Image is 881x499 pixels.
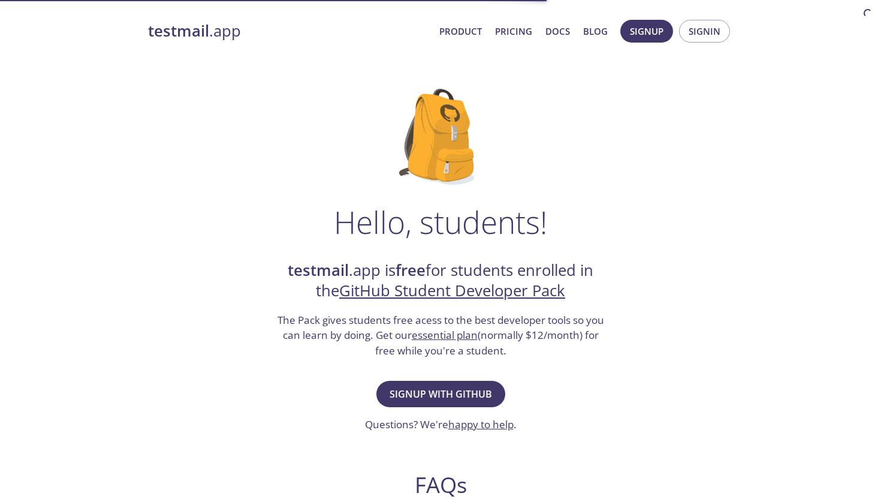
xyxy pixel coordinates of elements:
button: Signup [620,20,673,43]
h2: .app is for students enrolled in the [276,260,605,302]
strong: free [396,260,426,281]
span: Signup with GitHub [390,386,492,402]
button: Signin [679,20,730,43]
a: GitHub Student Developer Pack [339,280,565,301]
span: Signin [689,23,720,39]
img: github-student-backpack.png [399,89,482,185]
h1: Hello, students! [334,204,547,240]
a: Blog [583,23,608,39]
strong: testmail [148,20,209,41]
button: Signup with GitHub [376,381,505,407]
a: testmail.app [148,21,430,41]
a: Docs [545,23,570,39]
strong: testmail [288,260,349,281]
a: essential plan [412,328,478,342]
h2: FAQs [210,471,671,498]
h3: The Pack gives students free acess to the best developer tools so you can learn by doing. Get our... [276,312,605,359]
a: Pricing [495,23,532,39]
a: Product [439,23,482,39]
h3: Questions? We're . [365,417,517,432]
a: happy to help [448,417,514,431]
span: Signup [630,23,663,39]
